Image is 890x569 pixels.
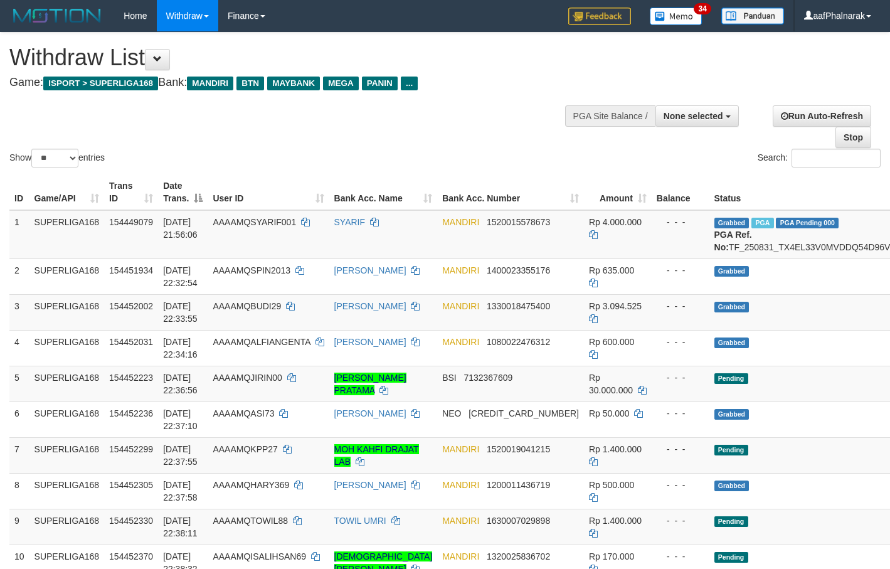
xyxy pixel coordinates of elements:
[442,444,479,454] span: MANDIRI
[109,217,153,227] span: 154449079
[109,551,153,561] span: 154452370
[362,77,398,90] span: PANIN
[109,480,153,490] span: 154452305
[657,514,704,527] div: - - -
[109,265,153,275] span: 154451934
[109,516,153,526] span: 154452330
[29,174,105,210] th: Game/API: activate to sort column ascending
[109,444,153,454] span: 154452299
[589,265,634,275] span: Rp 635.000
[776,218,839,228] span: PGA Pending
[9,45,581,70] h1: Withdraw List
[589,408,630,418] span: Rp 50.000
[334,265,406,275] a: [PERSON_NAME]
[664,111,723,121] span: None selected
[487,444,550,454] span: Copy 1520019041215 to clipboard
[714,445,748,455] span: Pending
[589,444,642,454] span: Rp 1.400.000
[487,480,550,490] span: Copy 1200011436719 to clipboard
[109,373,153,383] span: 154452223
[714,302,750,312] span: Grabbed
[213,301,281,311] span: AAAAMQBUDI29
[236,77,264,90] span: BTN
[9,174,29,210] th: ID
[9,77,581,89] h4: Game: Bank:
[714,409,750,420] span: Grabbed
[9,330,29,366] td: 4
[267,77,320,90] span: MAYBANK
[9,473,29,509] td: 8
[109,337,153,347] span: 154452031
[401,77,418,90] span: ...
[29,366,105,401] td: SUPERLIGA168
[334,516,386,526] a: TOWIL UMRI
[714,373,748,384] span: Pending
[589,480,634,490] span: Rp 500.000
[9,294,29,330] td: 3
[213,408,274,418] span: AAAAMQASI73
[469,408,579,418] span: Copy 5859459297920950 to clipboard
[442,373,457,383] span: BSI
[589,301,642,311] span: Rp 3.094.525
[334,444,419,467] a: MOH KAHFI DRAJAT LAB
[442,217,479,227] span: MANDIRI
[29,473,105,509] td: SUPERLIGA168
[589,551,634,561] span: Rp 170.000
[213,480,289,490] span: AAAAMQHARY369
[657,336,704,348] div: - - -
[163,301,198,324] span: [DATE] 22:33:55
[589,516,642,526] span: Rp 1.400.000
[31,149,78,168] select: Showentries
[334,408,406,418] a: [PERSON_NAME]
[792,149,881,168] input: Search:
[213,516,288,526] span: AAAAMQTOWIL88
[9,366,29,401] td: 5
[442,480,479,490] span: MANDIRI
[187,77,233,90] span: MANDIRI
[9,210,29,259] td: 1
[104,174,158,210] th: Trans ID: activate to sort column ascending
[714,552,748,563] span: Pending
[334,373,406,395] a: [PERSON_NAME] PRATAMA
[657,300,704,312] div: - - -
[714,266,750,277] span: Grabbed
[334,301,406,311] a: [PERSON_NAME]
[163,265,198,288] span: [DATE] 22:32:54
[9,6,105,25] img: MOTION_logo.png
[589,373,633,395] span: Rp 30.000.000
[163,480,198,503] span: [DATE] 22:37:58
[657,443,704,455] div: - - -
[213,373,282,383] span: AAAAMQJIRIN00
[29,330,105,366] td: SUPERLIGA168
[9,401,29,437] td: 6
[657,371,704,384] div: - - -
[487,337,550,347] span: Copy 1080022476312 to clipboard
[835,127,871,148] a: Stop
[657,407,704,420] div: - - -
[714,218,750,228] span: Grabbed
[334,217,366,227] a: SYARIF
[714,481,750,491] span: Grabbed
[29,401,105,437] td: SUPERLIGA168
[758,149,881,168] label: Search:
[721,8,784,24] img: panduan.png
[29,509,105,545] td: SUPERLIGA168
[329,174,438,210] th: Bank Acc. Name: activate to sort column ascending
[714,516,748,527] span: Pending
[655,105,739,127] button: None selected
[487,516,550,526] span: Copy 1630007029898 to clipboard
[158,174,208,210] th: Date Trans.: activate to sort column descending
[29,210,105,259] td: SUPERLIGA168
[163,373,198,395] span: [DATE] 22:36:56
[589,217,642,227] span: Rp 4.000.000
[714,338,750,348] span: Grabbed
[657,550,704,563] div: - - -
[213,217,296,227] span: AAAAMQSYARIF001
[29,258,105,294] td: SUPERLIGA168
[650,8,702,25] img: Button%20Memo.svg
[437,174,584,210] th: Bank Acc. Number: activate to sort column ascending
[163,337,198,359] span: [DATE] 22:34:16
[163,217,198,240] span: [DATE] 21:56:06
[773,105,871,127] a: Run Auto-Refresh
[568,8,631,25] img: Feedback.jpg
